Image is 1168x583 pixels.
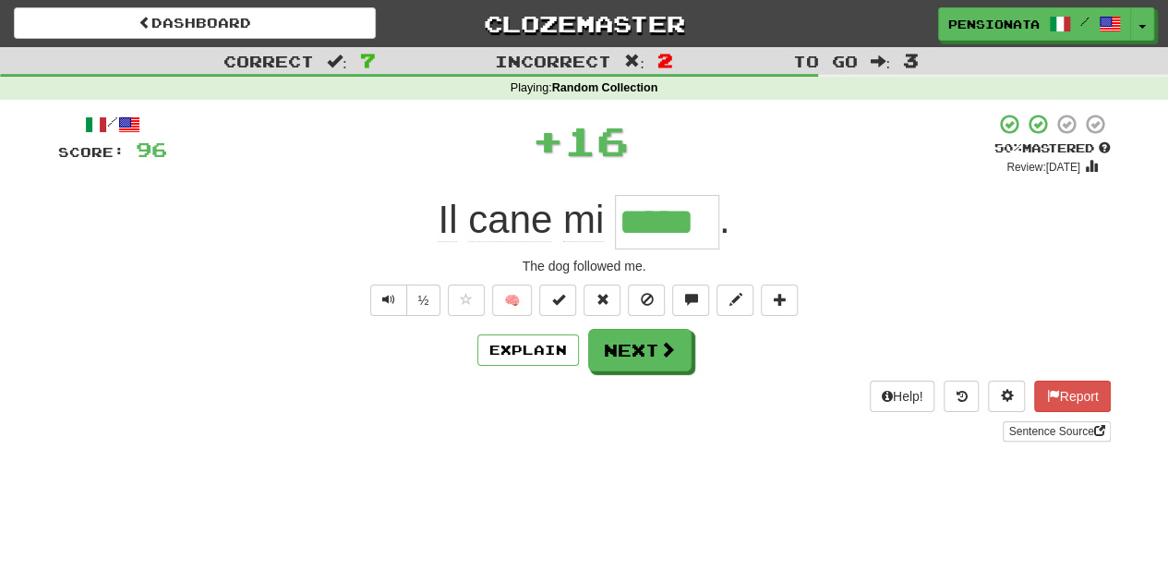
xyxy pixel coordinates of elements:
span: 96 [136,138,167,161]
button: Favorite sentence (alt+f) [448,285,485,316]
span: : [327,54,347,69]
div: Text-to-speech controls [367,285,441,316]
button: Reset to 0% Mastered (alt+r) [584,285,620,316]
div: Mastered [994,140,1111,157]
span: + [532,113,564,168]
span: 2 [657,49,673,71]
span: mi [563,198,604,242]
span: 3 [903,49,919,71]
button: Edit sentence (alt+d) [716,285,753,316]
button: Ignore sentence (alt+i) [628,285,665,316]
span: 50 % [994,140,1022,155]
span: Correct [223,52,314,70]
button: Report [1034,381,1110,412]
span: . [719,198,730,241]
button: ½ [406,285,441,316]
a: Dashboard [14,7,376,39]
a: pensionata / [938,7,1131,41]
span: / [1080,15,1090,28]
button: Next [588,329,692,371]
span: 7 [360,49,376,71]
button: 🧠 [492,285,532,316]
a: Sentence Source [1003,421,1110,442]
span: cane [468,198,552,242]
div: / [58,113,167,136]
div: The dog followed me. [58,257,1111,275]
button: Add to collection (alt+a) [761,285,798,316]
small: Review: [DATE] [1006,161,1080,174]
button: Explain [477,334,579,366]
span: To go [792,52,857,70]
button: Help! [870,381,935,412]
span: : [870,54,890,69]
button: Play sentence audio (ctl+space) [370,285,407,316]
span: Incorrect [495,52,611,70]
span: Score: [58,144,125,160]
button: Discuss sentence (alt+u) [672,285,709,316]
button: Round history (alt+y) [944,381,979,412]
button: Set this sentence to 100% Mastered (alt+m) [539,285,576,316]
strong: Random Collection [552,81,658,94]
a: Clozemaster [403,7,765,40]
span: 16 [564,117,629,164]
span: : [624,54,644,69]
span: Il [438,198,457,242]
span: pensionata [948,16,1040,32]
